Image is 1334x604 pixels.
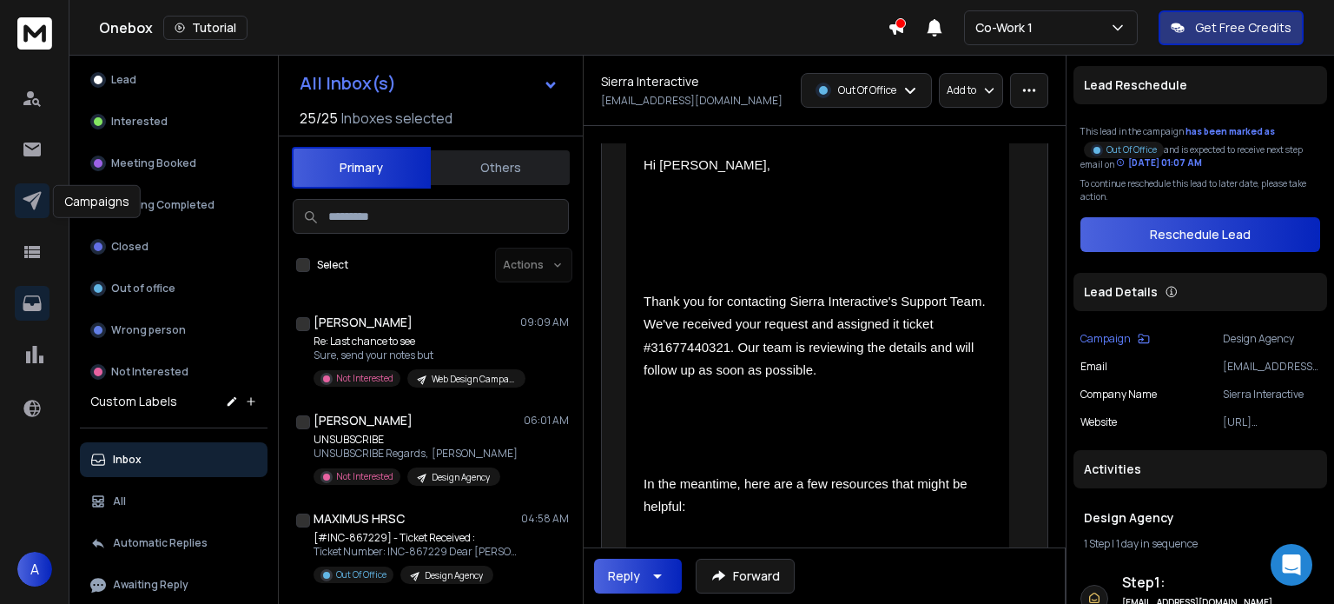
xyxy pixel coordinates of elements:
p: 04:58 AM [521,512,569,526]
div: This lead in the campaign and is expected to receive next step email on [1080,125,1320,170]
p: Meeting Booked [111,156,196,170]
button: Lead [80,63,267,97]
h3: Custom Labels [90,393,177,410]
p: 09:09 AM [520,315,569,329]
p: Sure, send your notes but [314,348,522,362]
span: 1 Step [1084,536,1110,551]
h1: MAXIMUS HRSC [314,510,405,528]
button: Get Free Credits [1159,10,1304,45]
button: Reply [594,559,682,594]
p: Web Design Campaign [432,373,515,386]
p: In the meantime, here are a few resources that might be helpful: [644,473,992,519]
button: Reschedule Lead [1080,217,1320,252]
p: Not Interested [111,365,188,379]
p: Get Free Credits [1195,19,1291,37]
p: Out Of Office [1106,143,1157,156]
p: Not Interested [336,470,393,483]
p: Add to [947,83,976,97]
button: Meeting Completed [80,188,267,222]
p: Automatic Replies [113,536,208,550]
button: All Inbox(s) [286,66,572,101]
p: Design Agency [425,569,483,582]
button: Automatic Replies [80,526,267,561]
p: Co-Work 1 [975,19,1040,37]
div: Activities [1073,450,1327,488]
p: Ticket Number: INC-867229 Dear [PERSON_NAME] [314,545,522,559]
p: Awaiting Reply [113,578,188,592]
div: Campaigns [53,185,141,218]
button: Interested [80,104,267,139]
p: Wrong person [111,323,186,337]
button: A [17,552,52,587]
div: Reply [608,567,640,585]
p: Out Of Office [336,568,386,581]
p: Inbox [113,453,142,467]
p: Out Of Office [838,83,896,97]
span: 1 day in sequence [1116,536,1198,551]
h6: Step 1 : [1122,572,1274,593]
p: All [113,494,126,508]
p: UNSUBSCRIBE Regards, ￼ [PERSON_NAME] [314,447,518,461]
button: Tutorial [163,16,248,40]
div: Hi [PERSON_NAME], [644,154,992,176]
p: Sierra Interactive [1223,388,1320,402]
p: Not Interested [336,372,393,385]
h3: Inboxes selected [341,108,452,129]
p: Interested [111,115,168,129]
p: To continue reschedule this lead to later date, please take action. [1080,177,1320,203]
p: Campaign [1080,332,1131,346]
h1: Design Agency [1084,509,1317,527]
h1: All Inbox(s) [300,75,396,92]
p: UNSUBSCRIBE [314,433,518,447]
button: Inbox [80,442,267,477]
button: Closed [80,229,267,264]
button: All [80,484,267,519]
p: [EMAIL_ADDRESS][DOMAIN_NAME] [601,94,783,108]
button: Awaiting Reply [80,567,267,602]
p: Company Name [1080,388,1157,402]
button: Forward [696,559,795,594]
div: Onebox [99,16,888,40]
p: 06:01 AM [524,414,569,428]
p: [URL][DOMAIN_NAME] [1223,415,1320,429]
span: has been marked as [1185,125,1275,137]
p: [#INC-867229] - Ticket Received : [314,531,522,545]
button: Others [431,149,570,187]
div: [DATE] 01:07 AM [1116,156,1202,169]
h1: [PERSON_NAME] [314,314,413,331]
button: Primary [292,147,431,189]
p: website [1080,415,1117,429]
p: Out of office [111,282,175,295]
p: Closed [111,240,149,254]
button: Meeting Booked [80,146,267,181]
p: Meeting Completed [111,198,215,212]
p: Design Agency [1223,332,1320,346]
div: | [1084,537,1317,551]
div: Open Intercom Messenger [1271,544,1312,586]
label: Select [317,258,348,272]
p: Email [1080,360,1107,374]
p: Lead [111,73,136,87]
p: Re: Last chance to see [314,335,522,348]
h1: Sierra Interactive [601,73,699,90]
button: Wrong person [80,313,267,348]
button: Not Interested [80,355,267,389]
button: Campaign [1080,332,1150,346]
p: Design Agency [432,471,490,484]
p: Lead Details [1084,283,1158,301]
div: Thank you for contacting Sierra Interactive's Support Team. We've received your request and assig... [644,290,992,382]
span: 25 / 25 [300,108,338,129]
p: [EMAIL_ADDRESS][DOMAIN_NAME] [1223,360,1320,374]
button: Out of office [80,271,267,306]
h1: [PERSON_NAME] [314,412,413,429]
p: Lead Reschedule [1084,76,1187,94]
